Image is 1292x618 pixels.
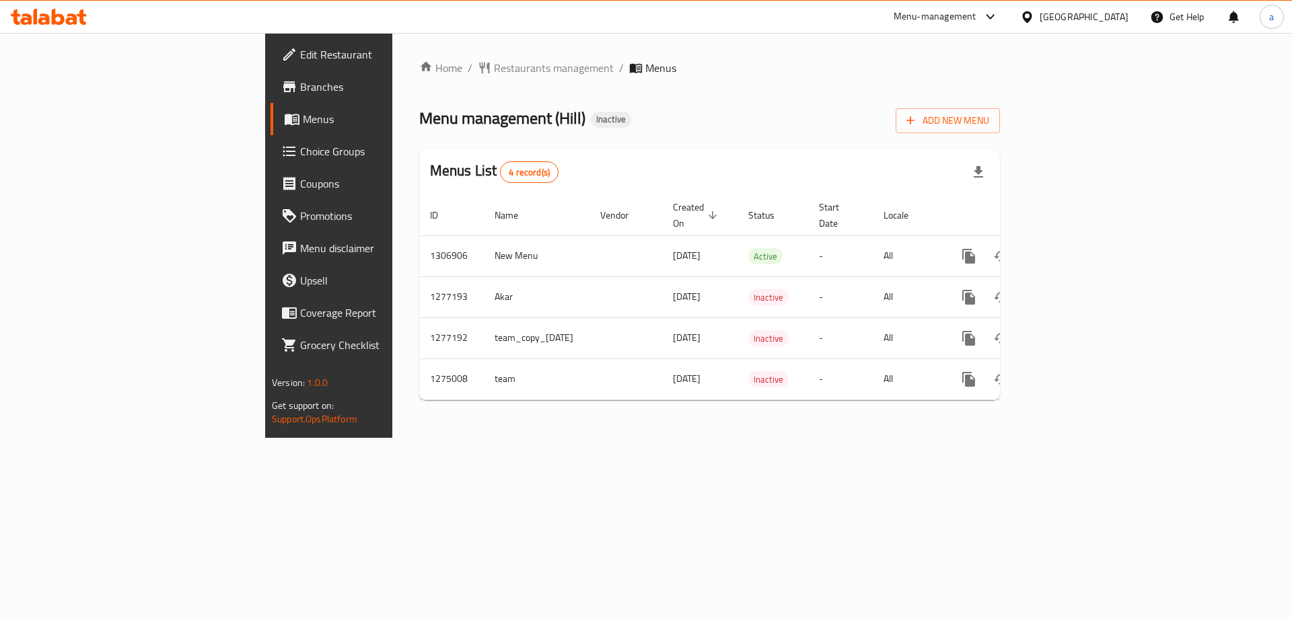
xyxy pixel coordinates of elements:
td: - [808,235,873,276]
a: Edit Restaurant [271,38,481,71]
button: Change Status [985,322,1017,354]
span: a [1269,9,1274,24]
td: - [808,317,873,358]
span: Menu management ( Hill ) [419,103,585,133]
span: Edit Restaurant [300,46,470,63]
a: Promotions [271,200,481,232]
span: Version: [272,374,305,391]
span: ID [430,207,456,223]
span: Menu disclaimer [300,240,470,256]
span: Active [748,249,783,264]
span: Created On [673,199,721,231]
span: Restaurants management [494,60,614,76]
span: Add New Menu [906,112,989,129]
td: All [873,317,942,358]
button: Change Status [985,363,1017,395]
span: Upsell [300,272,470,288]
a: Grocery Checklist [271,329,481,361]
span: Coverage Report [300,305,470,321]
span: Menus [645,60,676,76]
div: Total records count [500,161,559,183]
button: more [953,363,985,395]
span: Get support on: [272,397,334,414]
a: Branches [271,71,481,103]
span: Inactive [748,290,789,305]
th: Actions [942,195,1093,236]
h2: Menus List [430,161,559,183]
div: Inactive [748,289,789,305]
td: All [873,358,942,399]
li: / [619,60,624,76]
div: Menu-management [894,9,976,25]
a: Coverage Report [271,297,481,329]
span: 4 record(s) [501,166,558,179]
span: [DATE] [673,247,701,264]
span: [DATE] [673,370,701,387]
a: Choice Groups [271,135,481,167]
span: Name [495,207,536,223]
span: [DATE] [673,329,701,346]
span: Branches [300,79,470,95]
button: Add New Menu [896,108,1000,133]
td: All [873,276,942,317]
td: - [808,358,873,399]
table: enhanced table [419,195,1093,400]
button: more [953,281,985,313]
a: Menu disclaimer [271,232,481,264]
span: Status [748,207,792,223]
nav: breadcrumb [419,60,1000,76]
td: All [873,235,942,276]
a: Support.OpsPlatform [272,410,357,428]
button: Change Status [985,240,1017,272]
td: - [808,276,873,317]
td: New Menu [484,235,589,276]
span: Coupons [300,176,470,192]
span: Locale [884,207,926,223]
button: more [953,240,985,272]
span: Choice Groups [300,143,470,159]
span: Inactive [748,372,789,387]
div: [GEOGRAPHIC_DATA] [1040,9,1128,24]
a: Upsell [271,264,481,297]
td: team [484,358,589,399]
span: Vendor [600,207,646,223]
div: Active [748,248,783,264]
div: Inactive [748,371,789,387]
a: Coupons [271,167,481,200]
button: Change Status [985,281,1017,313]
td: team_copy_[DATE] [484,317,589,358]
div: Inactive [748,330,789,346]
div: Export file [962,156,995,188]
span: Start Date [819,199,857,231]
td: Akar [484,276,589,317]
span: Promotions [300,208,470,224]
span: Menus [303,111,470,127]
span: [DATE] [673,288,701,305]
a: Menus [271,103,481,135]
div: Inactive [591,112,631,128]
button: more [953,322,985,354]
a: Restaurants management [478,60,614,76]
span: Inactive [591,114,631,125]
span: Inactive [748,331,789,346]
span: Grocery Checklist [300,337,470,353]
span: 1.0.0 [307,374,328,391]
